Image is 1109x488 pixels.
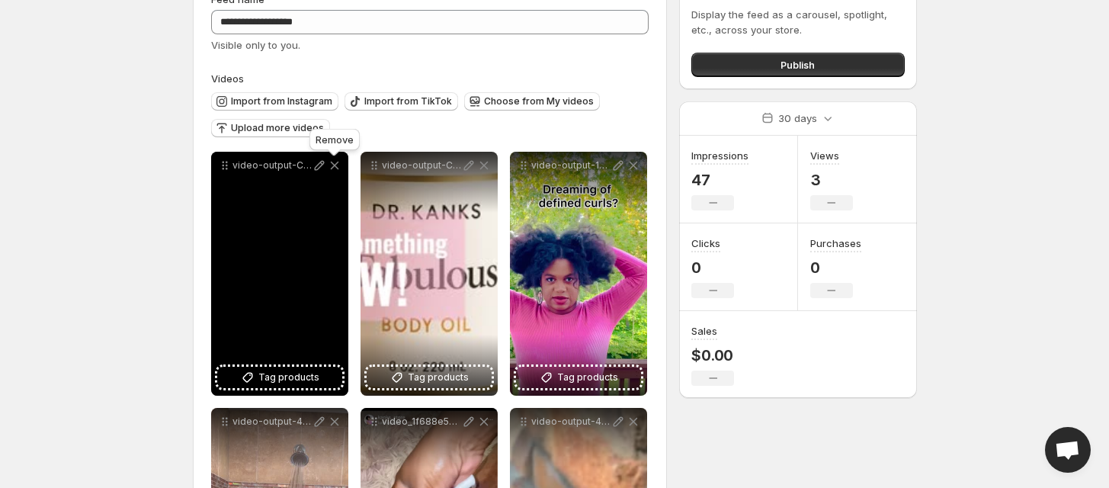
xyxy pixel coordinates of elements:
h3: Clicks [691,236,720,251]
div: video-output-1C79933F-D9C6-4D80-B006-C8535373A026Tag products [510,152,647,396]
span: Tag products [258,370,319,385]
span: Choose from My videos [484,95,594,108]
button: Import from TikTok [345,92,458,111]
p: $0.00 [691,346,734,364]
span: Tag products [408,370,469,385]
button: Tag products [516,367,641,388]
p: Display the feed as a carousel, spotlight, etc., across your store. [691,7,904,37]
p: 47 [691,171,748,189]
span: Upload more videos [231,122,324,134]
span: Import from Instagram [231,95,332,108]
p: video-output-472E0ED7-4FEA-424F-ADE9-841C74A638F0-1_035db12a-8d70-4fd6-947e-38e1bc4cfdd8 [531,416,611,428]
button: Publish [691,53,904,77]
button: Upload more videos [211,119,330,137]
span: Videos [211,72,244,85]
p: video-output-CC7B7C5A-5943-4613-925D-20B5ACFB4667-1 [232,159,312,172]
p: video-output-CC7B7C5A-5943-4613-925D-20B5ACFB4667-1 [382,159,461,172]
p: 0 [810,258,861,277]
div: video-output-CC7B7C5A-5943-4613-925D-20B5ACFB4667-1Tag products [361,152,498,396]
p: video-output-47973D77-475E-42AF-BD71-E3420D83E019 [232,416,312,428]
div: Open chat [1045,427,1091,473]
h3: Sales [691,323,717,339]
h3: Impressions [691,148,748,163]
p: 3 [810,171,853,189]
span: Visible only to you. [211,39,300,51]
div: video-output-CC7B7C5A-5943-4613-925D-20B5ACFB4667-1Tag products [211,152,348,396]
span: Import from TikTok [364,95,452,108]
p: video_1f688e54-0074-40c0-97de-790b9bc8d70f [382,416,461,428]
span: Publish [780,57,815,72]
p: video-output-1C79933F-D9C6-4D80-B006-C8535373A026 [531,159,611,172]
button: Tag products [217,367,342,388]
h3: Views [810,148,839,163]
button: Import from Instagram [211,92,338,111]
p: 0 [691,258,734,277]
span: Tag products [557,370,618,385]
p: 30 days [778,111,817,126]
h3: Purchases [810,236,861,251]
button: Tag products [367,367,492,388]
button: Choose from My videos [464,92,600,111]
